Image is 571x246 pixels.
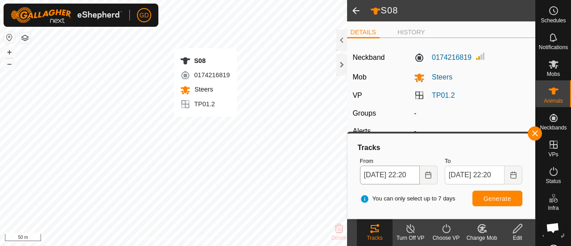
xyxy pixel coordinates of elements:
label: VP [352,92,362,99]
button: Map Layers [20,33,30,43]
label: To [445,157,522,166]
img: Signal strength [475,51,486,62]
div: - [410,126,533,137]
label: From [360,157,438,166]
div: Choose VP [428,234,464,242]
img: Gallagher Logo [11,7,122,23]
div: Tracks [357,234,393,242]
a: Contact Us [182,234,208,242]
span: Status [546,179,561,184]
div: - [410,108,533,119]
button: Choose Date [505,166,522,184]
li: HISTORY [394,28,429,37]
h2: S08 [370,5,535,17]
label: Groups [352,109,376,117]
label: Mob [352,73,366,81]
span: VPs [548,152,558,157]
button: Reset Map [4,32,15,43]
div: S08 [180,55,230,66]
button: + [4,47,15,58]
span: Mobs [547,71,560,77]
span: Animals [544,98,563,104]
label: Alerts [352,127,371,135]
a: Privacy Policy [138,234,172,242]
div: Tracks [356,142,526,153]
li: DETAILS [347,28,380,38]
label: 0174216819 [414,52,472,63]
span: Schedules [541,18,566,23]
div: Change Mob [464,234,500,242]
a: TP01.2 [432,92,455,99]
span: Heatmap [542,232,564,238]
span: Infra [548,205,559,211]
button: Generate [472,191,522,206]
div: Turn Off VP [393,234,428,242]
span: Neckbands [540,125,567,130]
div: Open chat [541,216,565,240]
div: Edit [500,234,535,242]
div: TP01.2 [180,99,230,109]
label: Neckband [352,52,385,63]
button: – [4,58,15,69]
span: You can only select up to 7 days [360,194,455,203]
div: 0174216819 [180,70,230,80]
span: Generate [484,195,511,202]
span: GD [140,11,149,20]
span: Steers [192,86,213,93]
span: Notifications [539,45,568,50]
button: Choose Date [420,166,438,184]
span: Steers [425,73,452,81]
